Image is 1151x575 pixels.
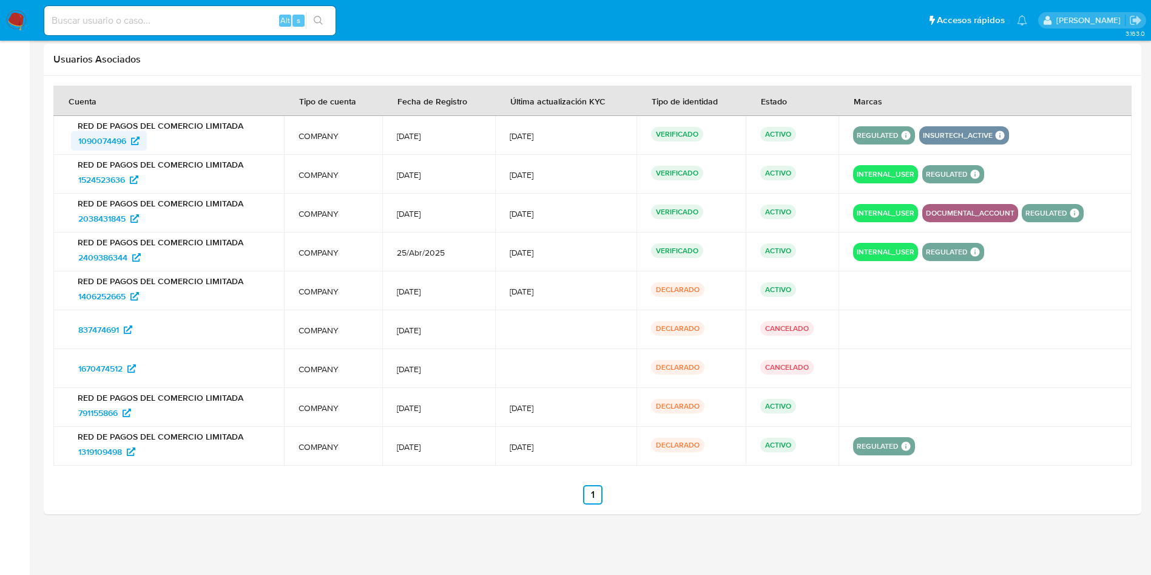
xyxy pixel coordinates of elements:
span: s [297,15,300,26]
span: 3.163.0 [1126,29,1145,38]
input: Buscar usuario o caso... [44,13,336,29]
span: Alt [280,15,290,26]
h2: Usuarios Asociados [53,53,1132,66]
span: Accesos rápidos [937,14,1005,27]
button: search-icon [306,12,331,29]
a: Notificaciones [1017,15,1027,26]
a: Salir [1129,14,1142,27]
p: valentina.fiuri@mercadolibre.com [1056,15,1125,26]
